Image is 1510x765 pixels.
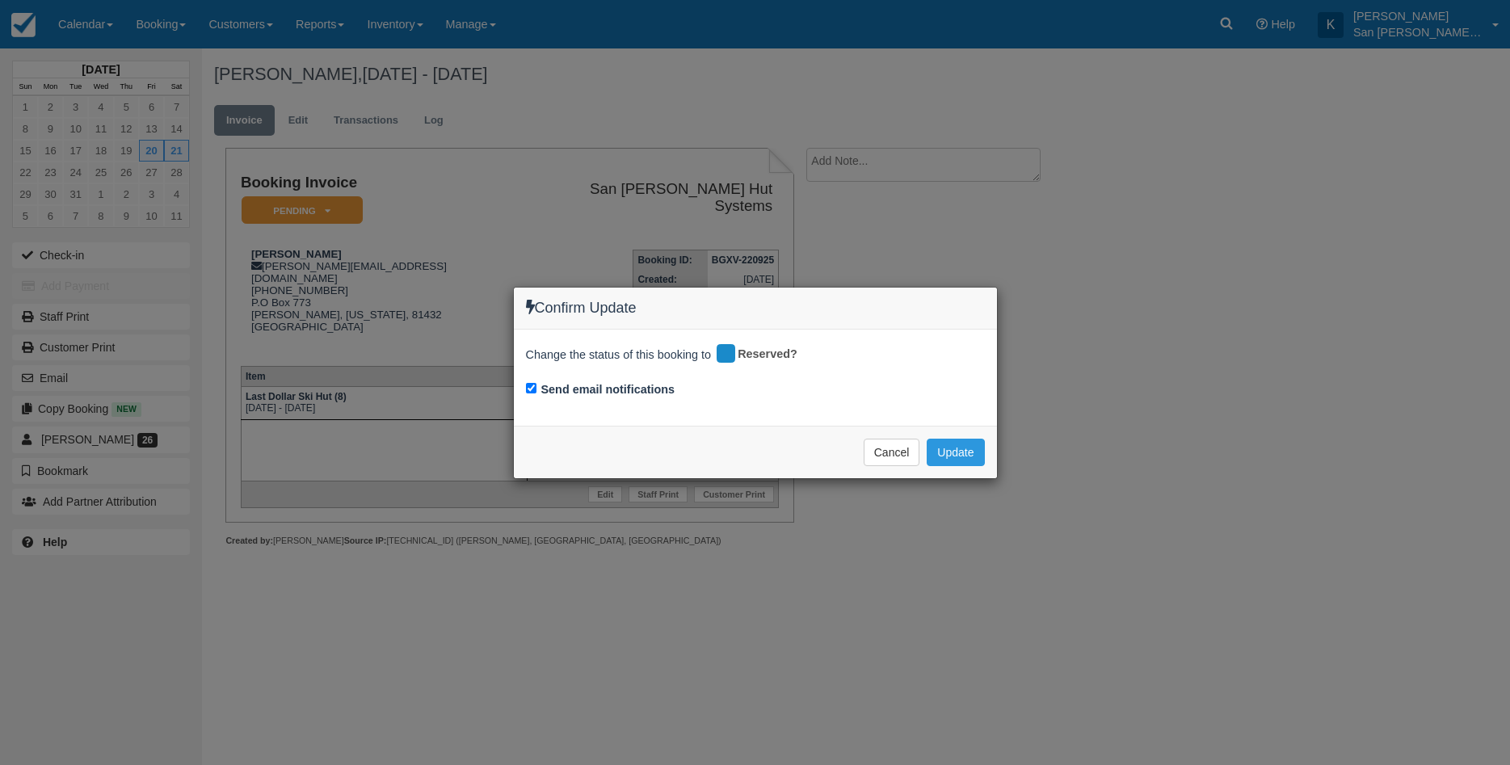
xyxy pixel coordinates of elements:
h4: Confirm Update [526,300,985,317]
div: Reserved? [714,342,809,368]
span: Change the status of this booking to [526,347,712,368]
label: Send email notifications [541,381,675,398]
button: Update [927,439,984,466]
button: Cancel [864,439,920,466]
